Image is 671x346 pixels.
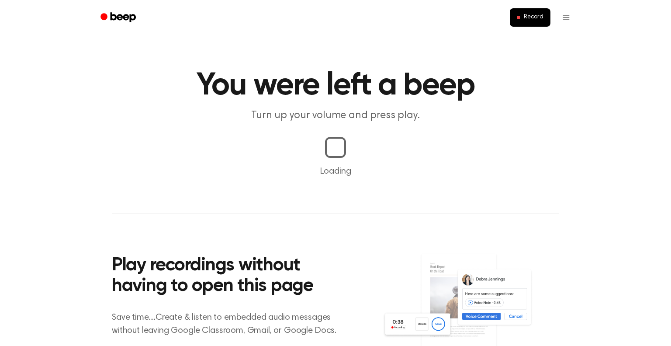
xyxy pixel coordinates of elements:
[510,8,550,27] button: Record
[112,255,347,297] h2: Play recordings without having to open this page
[10,165,661,178] p: Loading
[168,108,503,123] p: Turn up your volume and press play.
[556,7,577,28] button: Open menu
[112,70,559,101] h1: You were left a beep
[112,311,347,337] p: Save time....Create & listen to embedded audio messages without leaving Google Classroom, Gmail, ...
[94,9,144,26] a: Beep
[524,14,543,21] span: Record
